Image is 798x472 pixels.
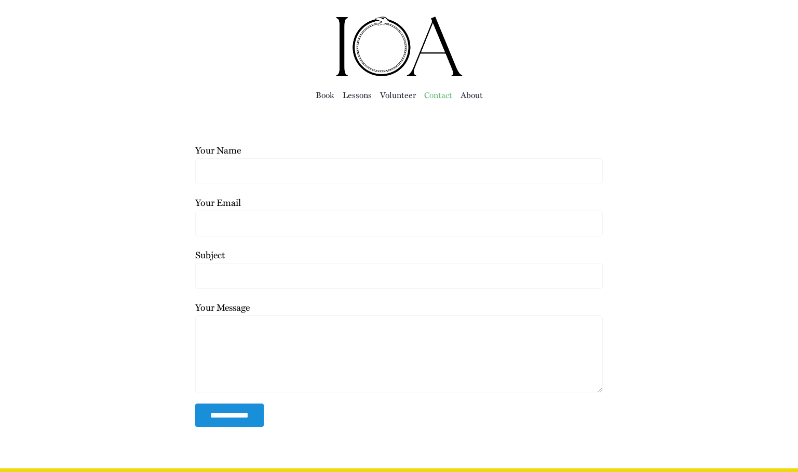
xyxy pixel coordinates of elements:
input: Your Name [195,158,602,184]
a: Con­tact [424,88,452,102]
a: ioa-logo [334,13,464,27]
input: Your Email [195,211,602,237]
a: About [461,88,483,102]
a: Vol­un­teer [380,88,416,102]
a: Lessons [343,88,372,102]
textarea: Your Message [195,315,602,393]
label: Your Email [195,196,602,229]
img: Institute of Awakening [334,16,464,78]
input: Subject [195,263,602,289]
form: Contact form [195,142,602,427]
label: Your Message [195,300,602,359]
label: Your Name [195,143,602,176]
label: Subject [195,248,602,281]
nav: Main [87,78,710,111]
a: Book [316,88,334,102]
